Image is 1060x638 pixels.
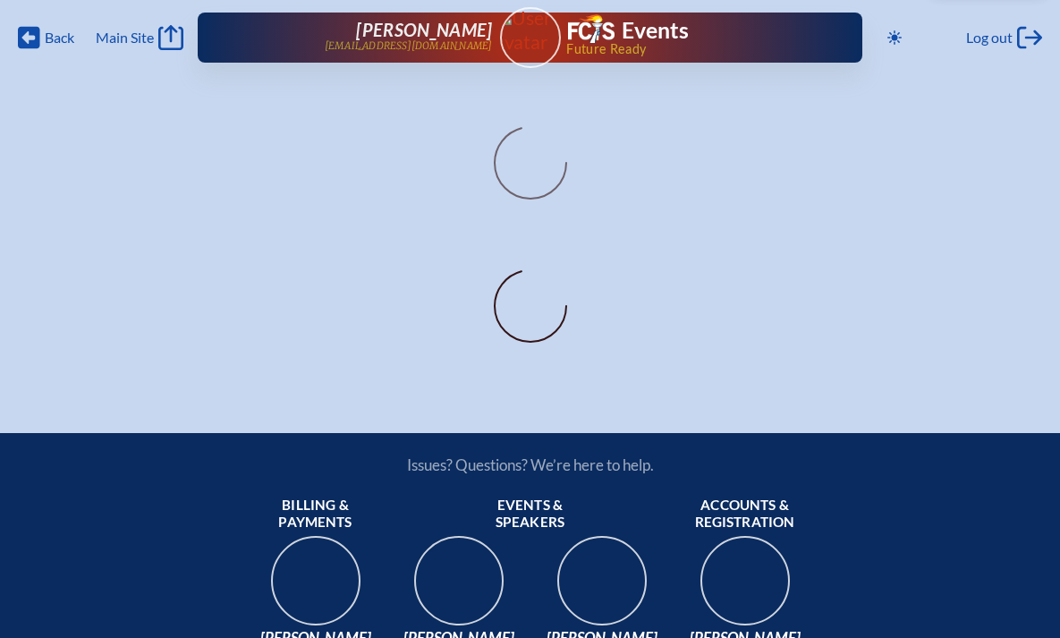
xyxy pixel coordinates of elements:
[45,29,74,47] span: Back
[251,497,380,532] span: Billing & payments
[622,20,689,42] h1: Events
[500,7,561,68] a: User Avatar
[568,14,689,47] a: FCIS LogoEvents
[681,497,810,532] span: Accounts & registration
[325,40,493,52] p: [EMAIL_ADDRESS][DOMAIN_NAME]
[492,6,568,54] img: User Avatar
[466,497,595,532] span: Events & speakers
[255,20,493,55] a: [PERSON_NAME][EMAIL_ADDRESS][DOMAIN_NAME]
[966,29,1013,47] span: Log out
[96,29,154,47] span: Main Site
[216,455,845,474] p: Issues? Questions? We’re here to help.
[96,25,183,50] a: Main Site
[568,14,615,43] img: Florida Council of Independent Schools
[566,43,805,55] span: Future Ready
[568,14,806,55] div: FCIS Events — Future ready
[356,19,492,40] span: [PERSON_NAME]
